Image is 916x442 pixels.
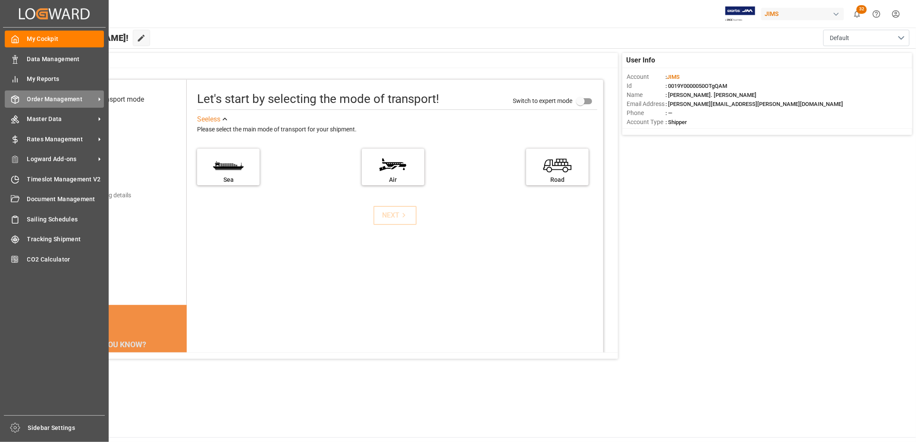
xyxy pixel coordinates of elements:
[725,6,755,22] img: Exertis%20JAM%20-%20Email%20Logo.jpg_1722504956.jpg
[627,90,665,100] span: Name
[665,92,756,98] span: : [PERSON_NAME]. [PERSON_NAME]
[627,118,665,127] span: Account Type
[77,94,144,105] div: Select transport mode
[27,135,95,144] span: Rates Management
[627,55,656,65] span: User Info
[197,114,220,125] div: See less
[36,30,129,46] span: Hello [PERSON_NAME]!
[761,8,844,20] div: JIMS
[366,175,420,184] div: Air
[667,74,680,80] span: JIMS
[627,100,665,109] span: Email Address
[5,191,104,208] a: Document Management
[5,31,104,47] a: My Cockpit
[5,71,104,87] a: My Reports
[201,175,255,184] div: Sea
[665,101,843,107] span: : [PERSON_NAME][EMAIL_ADDRESS][PERSON_NAME][DOMAIN_NAME]
[761,6,847,22] button: JIMS
[5,211,104,227] a: Sailing Schedules
[373,206,417,225] button: NEXT
[27,75,104,84] span: My Reports
[27,215,104,224] span: Sailing Schedules
[197,125,597,135] div: Please select the main mode of transport for your shipment.
[77,191,131,200] div: Add shipping details
[856,5,867,14] span: 32
[5,231,104,248] a: Tracking Shipment
[627,109,665,118] span: Phone
[27,255,104,264] span: CO2 Calculator
[847,4,867,24] button: show 32 new notifications
[27,34,104,44] span: My Cockpit
[627,81,665,90] span: Id
[665,83,727,89] span: : 0019Y0000050OTgQAM
[665,110,672,116] span: : —
[665,74,680,80] span: :
[5,171,104,187] a: Timeslot Management V2
[27,155,95,164] span: Logward Add-ons
[530,175,584,184] div: Road
[627,72,665,81] span: Account
[28,423,105,433] span: Sidebar Settings
[27,55,104,64] span: Data Management
[382,210,408,221] div: NEXT
[27,175,104,184] span: Timeslot Management V2
[867,4,886,24] button: Help Center
[48,335,187,353] div: DID YOU KNOW?
[27,195,104,204] span: Document Management
[830,34,849,43] span: Default
[5,50,104,67] a: Data Management
[823,30,910,46] button: open menu
[27,115,95,124] span: Master Data
[197,90,439,108] div: Let's start by selecting the mode of transport!
[665,119,687,125] span: : Shipper
[27,235,104,244] span: Tracking Shipment
[27,95,95,104] span: Order Management
[513,97,572,104] span: Switch to expert mode
[5,251,104,268] a: CO2 Calculator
